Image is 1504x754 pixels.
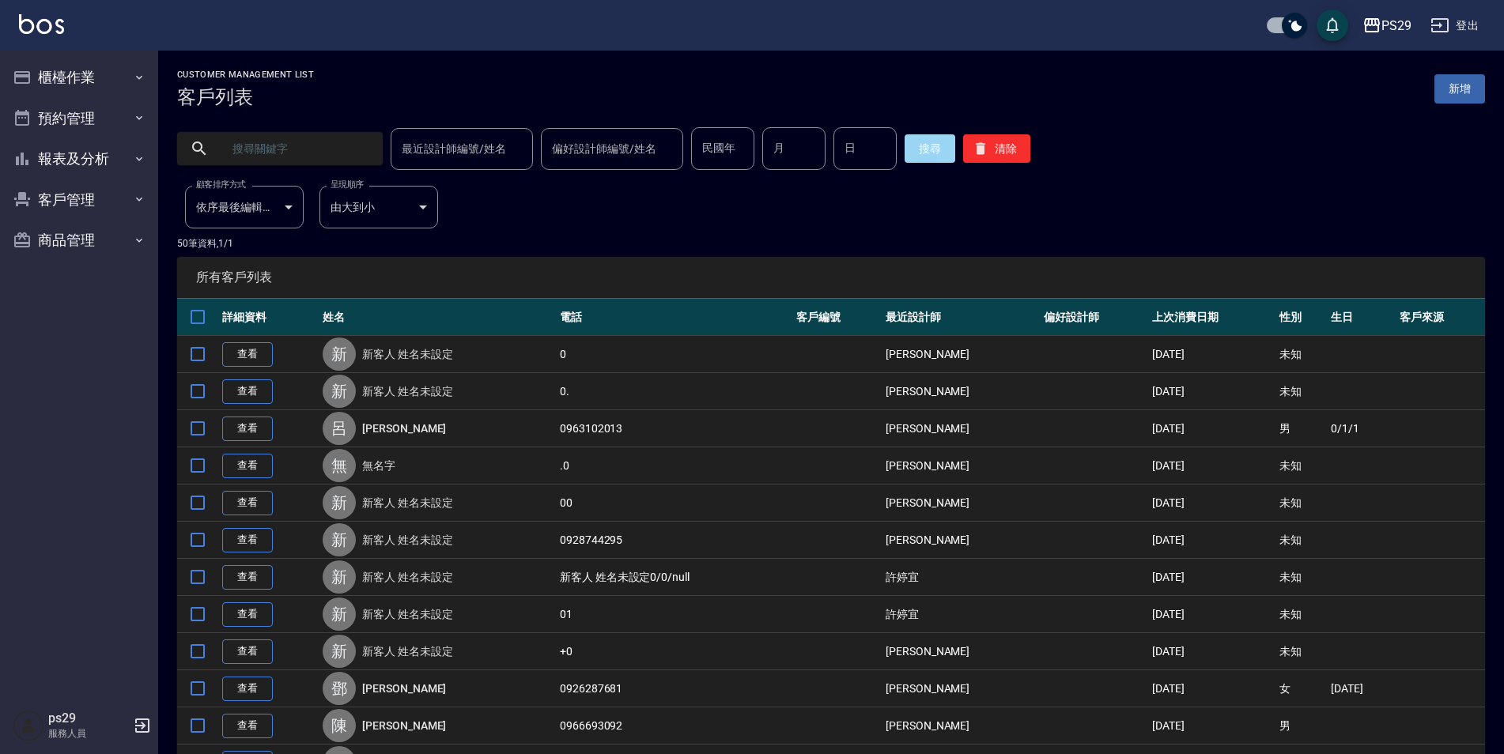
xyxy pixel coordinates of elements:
div: 陳 [323,709,356,742]
a: 查看 [222,491,273,515]
button: 櫃檯作業 [6,57,152,98]
a: 新客人 姓名未設定 [362,383,453,399]
p: 50 筆資料, 1 / 1 [177,236,1485,251]
a: 查看 [222,454,273,478]
a: 新客人 姓名未設定 [362,495,453,511]
div: 依序最後編輯時間 [185,186,304,228]
td: [DATE] [1327,670,1396,707]
td: [DATE] [1148,336,1275,373]
td: [DATE] [1148,447,1275,484]
a: 查看 [222,528,273,552]
td: 男 [1275,410,1327,447]
a: 查看 [222,565,273,590]
td: +0 [556,633,792,670]
div: 鄧 [323,672,356,705]
button: PS29 [1356,9,1418,42]
td: 男 [1275,707,1327,745]
td: [DATE] [1148,522,1275,559]
td: .0 [556,447,792,484]
th: 詳細資料 [218,299,319,336]
img: Logo [19,14,64,34]
h5: ps29 [48,711,129,726]
a: 新客人 姓名未設定 [362,346,453,362]
td: [DATE] [1148,373,1275,410]
input: 搜尋關鍵字 [221,127,370,170]
a: 新客人 姓名未設定 [362,606,453,622]
p: 服務人員 [48,726,129,741]
label: 顧客排序方式 [196,179,246,190]
button: 清除 [963,134,1030,163]
td: [DATE] [1148,484,1275,522]
td: 0 [556,336,792,373]
a: 無名字 [362,458,395,473]
td: [DATE] [1148,633,1275,670]
button: save [1317,9,1348,41]
td: 未知 [1275,336,1327,373]
td: 0966693092 [556,707,792,745]
td: 未知 [1275,373,1327,410]
th: 電話 [556,299,792,336]
a: 新客人 姓名未設定 [362,532,453,548]
td: [PERSON_NAME] [882,336,1040,373]
div: 新 [323,635,356,668]
a: 新客人 姓名未設定 [362,643,453,659]
td: 01 [556,596,792,633]
td: 未知 [1275,447,1327,484]
button: 搜尋 [905,134,955,163]
td: [PERSON_NAME] [882,633,1040,670]
a: 新增 [1434,74,1485,104]
td: [PERSON_NAME] [882,447,1040,484]
th: 客戶來源 [1396,299,1485,336]
th: 最近設計師 [882,299,1040,336]
td: 新客人 姓名未設定0/0/null [556,559,792,596]
td: 未知 [1275,522,1327,559]
td: 許婷宜 [882,596,1040,633]
a: 查看 [222,602,273,627]
div: 呂 [323,412,356,445]
th: 生日 [1327,299,1396,336]
td: 未知 [1275,484,1327,522]
td: [PERSON_NAME] [882,373,1040,410]
td: 0928744295 [556,522,792,559]
td: 0963102013 [556,410,792,447]
div: 新 [323,375,356,408]
td: [PERSON_NAME] [882,522,1040,559]
div: 新 [323,598,356,631]
th: 姓名 [319,299,556,336]
td: 00 [556,484,792,522]
button: 商品管理 [6,220,152,261]
div: 無 [323,449,356,482]
button: 預約管理 [6,98,152,139]
td: 0/1/1 [1327,410,1396,447]
div: 新 [323,523,356,556]
td: 0926287681 [556,670,792,707]
td: [PERSON_NAME] [882,410,1040,447]
th: 客戶編號 [792,299,882,336]
td: 許婷宜 [882,559,1040,596]
td: [DATE] [1148,559,1275,596]
h3: 客戶列表 [177,86,314,108]
a: [PERSON_NAME] [362,680,446,696]
div: 由大到小 [319,186,438,228]
a: 查看 [222,677,273,701]
td: [DATE] [1148,410,1275,447]
span: 所有客戶列表 [196,270,1466,285]
a: 查看 [222,417,273,441]
th: 偏好設計師 [1040,299,1148,336]
th: 性別 [1275,299,1327,336]
a: 查看 [222,342,273,367]
td: [PERSON_NAME] [882,484,1040,522]
td: [PERSON_NAME] [882,670,1040,707]
td: [DATE] [1148,670,1275,707]
button: 報表及分析 [6,138,152,179]
td: 女 [1275,670,1327,707]
button: 客戶管理 [6,179,152,221]
a: 查看 [222,639,273,664]
td: 未知 [1275,596,1327,633]
td: 未知 [1275,633,1327,670]
div: 新 [323,560,356,594]
th: 上次消費日期 [1148,299,1275,336]
a: [PERSON_NAME] [362,420,446,436]
td: [DATE] [1148,707,1275,745]
td: 0. [556,373,792,410]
